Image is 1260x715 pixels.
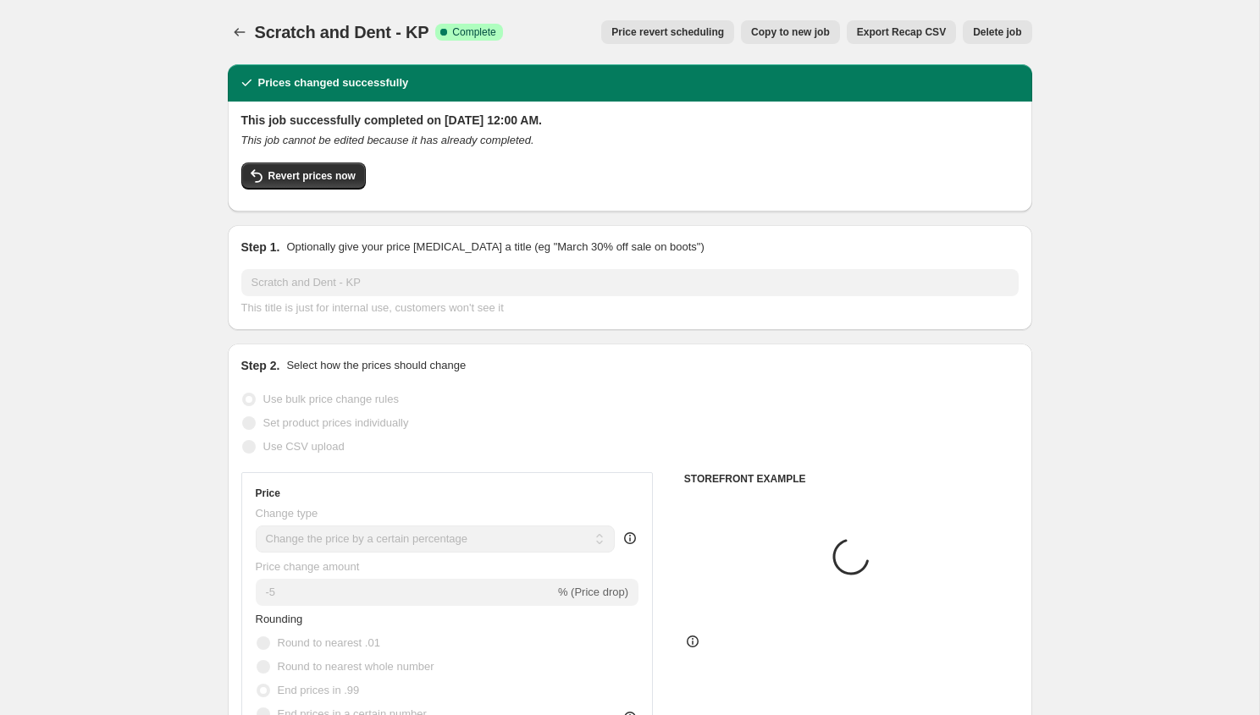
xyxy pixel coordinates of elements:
button: Export Recap CSV [847,20,956,44]
span: Export Recap CSV [857,25,946,39]
i: This job cannot be edited because it has already completed. [241,134,534,146]
button: Price change jobs [228,20,251,44]
button: Delete job [963,20,1031,44]
h2: Step 2. [241,357,280,374]
span: Copy to new job [751,25,830,39]
span: Price revert scheduling [611,25,724,39]
span: Scratch and Dent - KP [255,23,429,41]
h6: STOREFRONT EXAMPLE [684,472,1019,486]
span: Delete job [973,25,1021,39]
h3: Price [256,487,280,500]
span: End prices in .99 [278,684,360,696]
span: Use CSV upload [263,440,345,453]
p: Select how the prices should change [286,357,466,374]
span: Change type [256,507,318,520]
span: Revert prices now [268,169,356,183]
span: Complete [452,25,495,39]
input: 30% off holiday sale [241,269,1019,296]
button: Copy to new job [741,20,840,44]
h2: Prices changed successfully [258,74,409,91]
div: help [622,530,638,547]
span: Set product prices individually [263,416,409,429]
span: Round to nearest whole number [278,660,434,673]
span: % (Price drop) [558,586,628,598]
span: Round to nearest .01 [278,636,380,649]
button: Price revert scheduling [601,20,734,44]
h2: This job successfully completed on [DATE] 12:00 AM. [241,112,1019,129]
input: -15 [256,579,555,606]
p: Optionally give your price [MEDICAL_DATA] a title (eg "March 30% off sale on boots") [286,239,704,256]
button: Revert prices now [241,162,366,190]
h2: Step 1. [241,239,280,256]
span: This title is just for internal use, customers won't see it [241,301,504,314]
span: Use bulk price change rules [263,393,399,405]
span: Rounding [256,613,303,625]
span: Price change amount [256,560,360,573]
